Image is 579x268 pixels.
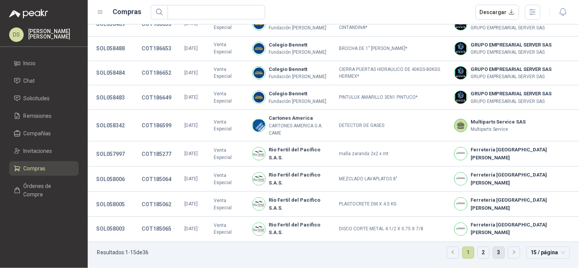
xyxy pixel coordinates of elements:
b: Colegio Bennett [269,66,326,73]
span: right [512,250,516,255]
span: 15 / página [531,247,565,258]
span: [DATE] [184,201,198,207]
img: Company Logo [455,67,467,79]
td: MEZCLADO LAVAPLATOS 8" [335,167,450,192]
span: Compañías [24,129,51,138]
b: Ferretería [GEOGRAPHIC_DATA][PERSON_NAME] [471,221,574,237]
img: Company Logo [455,198,467,210]
img: Logo peakr [9,9,48,18]
td: CIERRA PUERTAS HIDRAULICO DE 40KGS-80KGS HERMEX* [335,61,450,85]
img: Company Logo [253,148,265,160]
td: Venta Especial [209,110,248,141]
button: COT186652 [138,66,175,80]
b: GRUPO EMPRESARIAL SERVER SAS [471,90,552,98]
a: Solicitudes [9,91,79,106]
button: SOL058489 [92,17,129,31]
td: Venta Especial [209,37,248,61]
td: PINTULUX AMARILLO 3EN1 PINTUCO* [335,85,450,110]
p: Resultados: 1 - 15 de 36 [97,250,148,255]
button: SOL058005 [92,197,129,211]
p: Multiparts Service [471,126,526,133]
p: GRUPO EMPRESARIAL SERVER SAS [471,24,552,32]
img: Company Logo [253,42,265,55]
b: GRUPO EMPRESARIAL SERVER SAS [471,66,552,73]
li: 1 [462,247,474,259]
span: Compras [24,164,46,173]
td: Venta Especial [209,192,248,217]
td: Venta Especial [209,167,248,192]
span: [DATE] [184,226,198,232]
td: malla zaranda 2x2 x mt [335,141,450,167]
button: left [447,247,459,258]
span: Chat [24,77,35,85]
a: Compras [9,161,79,176]
a: 3 [493,247,505,258]
span: Remisiones [24,112,52,120]
button: COT186649 [138,91,175,104]
span: Inicio [24,59,36,67]
div: tamaño de página [526,247,570,259]
span: Invitaciones [24,147,52,155]
a: 2 [478,247,489,258]
p: GRUPO EMPRESARIAL SERVER SAS [471,98,552,105]
p: GRUPO EMPRESARIAL SERVER SAS [471,73,552,80]
td: DETECTOR DE GASES [335,110,450,141]
p: Fundación [PERSON_NAME] [269,49,326,56]
b: Rio Fertil del Pacífico S.A.S. [269,171,330,187]
b: Rio Fertil del Pacífico S.A.S. [269,146,330,162]
a: Remisiones [9,109,79,123]
td: DISCO CORTE METAL 4.1/2 X 0.75 X 7/8 [335,217,450,242]
a: Invitaciones [9,144,79,158]
b: Rio Fertil del Pacífico S.A.S. [269,221,330,237]
b: Ferretería [GEOGRAPHIC_DATA][PERSON_NAME] [471,171,574,187]
img: Company Logo [253,223,265,236]
img: Company Logo [455,173,467,185]
img: Company Logo [455,91,467,104]
span: [DATE] [184,176,198,181]
b: GRUPO EMPRESARIAL SERVER SAS [471,41,552,49]
img: Company Logo [253,91,265,104]
div: DS [9,27,24,42]
li: Página anterior [447,247,459,259]
button: COT185064 [138,172,175,186]
span: [DATE] [184,151,198,156]
img: Company Logo [455,148,467,160]
button: SOL058483 [92,91,129,104]
button: COT186655 [138,17,175,31]
img: Company Logo [455,223,467,236]
button: SOL058003 [92,222,129,236]
a: Inicio [9,56,79,71]
span: left [451,250,455,255]
p: Fundación [PERSON_NAME] [269,98,326,105]
b: Colegio Bennett [269,41,326,49]
b: Ferretería [GEOGRAPHIC_DATA][PERSON_NAME] [471,196,574,212]
span: [DATE] [184,70,198,75]
a: Chat [9,74,79,88]
span: Órdenes de Compra [24,182,71,199]
img: Company Logo [253,198,265,210]
b: Rio Fertil del Pacífico S.A.S. [269,196,330,212]
p: CARTONES AMERICA S.A. CAME [269,122,330,137]
li: 2 [477,247,490,259]
img: Company Logo [253,67,265,79]
td: Venta Especial [209,141,248,167]
td: Venta Especial [209,217,248,242]
p: Fundación [PERSON_NAME] [269,73,326,80]
button: COT185277 [138,147,175,161]
b: Cartones America [269,114,330,122]
span: Solicitudes [24,94,50,103]
b: Colegio Bennett [269,90,326,98]
td: Venta Especial [209,85,248,110]
span: [DATE] [184,46,198,51]
button: SOL058006 [92,172,129,186]
span: [DATE] [184,123,198,128]
span: [DATE] [184,95,198,100]
h1: Compras [113,6,142,17]
p: GRUPO EMPRESARIAL SERVER SAS [471,49,552,56]
td: BROCHA DE 1" [PERSON_NAME]* [335,37,450,61]
b: Ferretería [GEOGRAPHIC_DATA][PERSON_NAME] [471,146,574,162]
a: 1 [463,247,474,258]
img: Company Logo [253,119,265,132]
p: [PERSON_NAME] [PERSON_NAME] [28,29,79,39]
